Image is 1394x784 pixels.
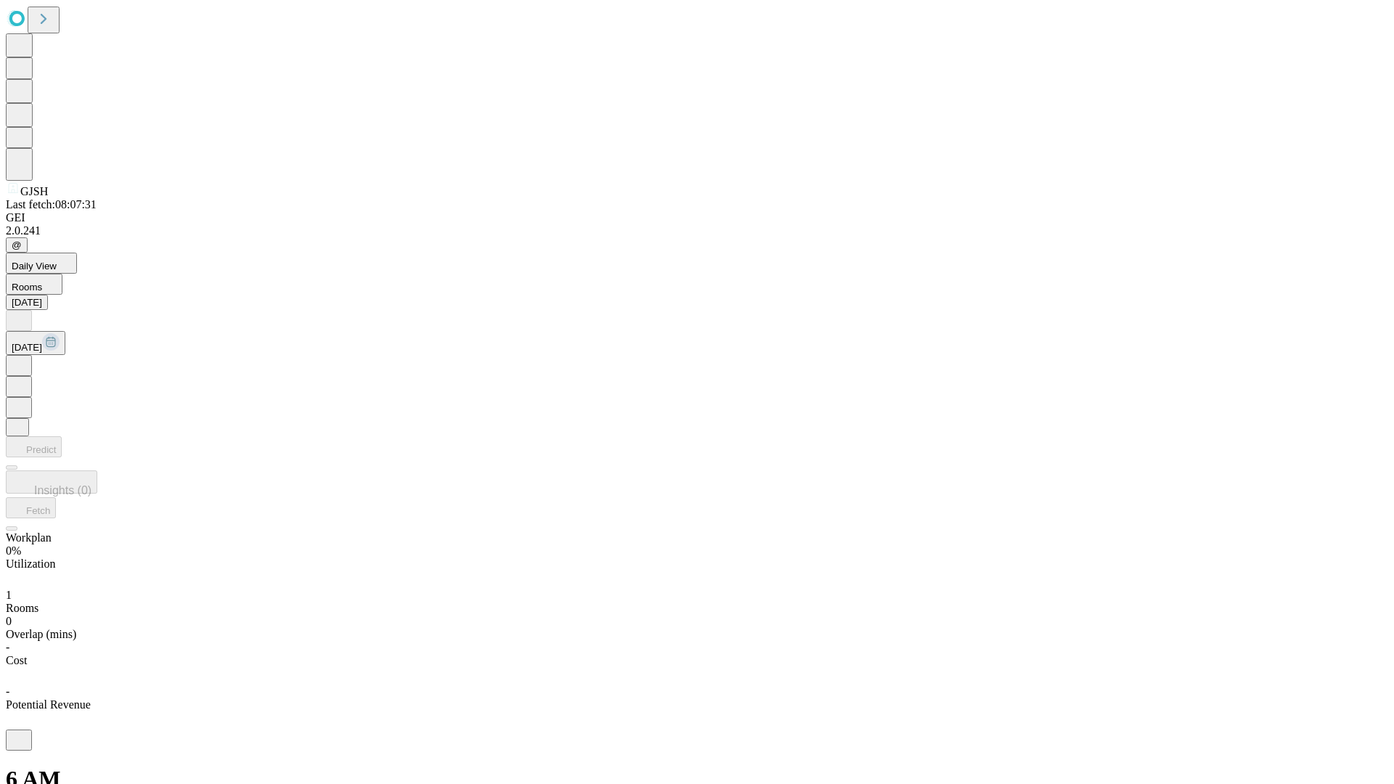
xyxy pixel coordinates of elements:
button: [DATE] [6,331,65,355]
span: 0 [6,615,12,627]
span: Insights (0) [34,484,91,497]
span: 1 [6,589,12,601]
button: Insights (0) [6,470,97,494]
button: Fetch [6,497,56,518]
span: Rooms [12,282,42,293]
span: - [6,685,9,698]
span: Cost [6,654,27,666]
div: 2.0.241 [6,224,1388,237]
button: [DATE] [6,295,48,310]
button: Rooms [6,274,62,295]
span: @ [12,240,22,250]
span: - [6,641,9,653]
span: 0% [6,544,21,557]
button: @ [6,237,28,253]
span: Last fetch: 08:07:31 [6,198,97,211]
span: Potential Revenue [6,698,91,711]
button: Daily View [6,253,77,274]
span: Workplan [6,531,52,544]
span: Utilization [6,558,55,570]
span: Rooms [6,602,38,614]
span: GJSH [20,185,48,197]
div: GEI [6,211,1388,224]
span: [DATE] [12,342,42,353]
span: Overlap (mins) [6,628,76,640]
span: Daily View [12,261,57,271]
button: Predict [6,436,62,457]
